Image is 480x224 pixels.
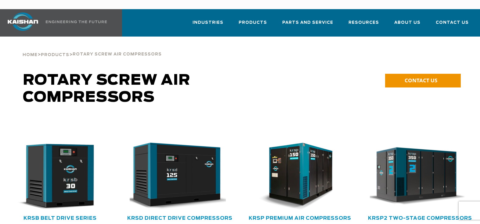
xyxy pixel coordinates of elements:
[41,53,69,57] span: Products
[23,37,162,60] div: > >
[348,15,379,35] a: Resources
[250,143,350,210] div: krsp150
[46,20,107,23] img: Engineering the future
[436,15,469,35] a: Contact Us
[385,74,461,87] a: CONTACT US
[193,19,223,26] span: Industries
[245,143,346,210] img: krsp150
[41,52,69,57] a: Products
[239,15,267,35] a: Products
[368,216,472,221] a: KRSP2 Two-Stage Compressors
[130,143,230,210] div: krsd125
[23,53,38,57] span: Home
[127,216,233,221] a: KRSD Direct Drive Compressors
[405,77,437,84] span: CONTACT US
[193,15,223,35] a: Industries
[23,73,190,105] span: Rotary Screw Air Compressors
[436,19,469,26] span: Contact Us
[348,19,379,26] span: Resources
[10,143,110,210] div: krsb30
[125,143,226,210] img: krsd125
[239,19,267,26] span: Products
[394,19,420,26] span: About Us
[394,15,420,35] a: About Us
[23,52,38,57] a: Home
[282,19,333,26] span: Parts and Service
[73,52,162,56] span: Rotary Screw Air Compressors
[282,15,333,35] a: Parts and Service
[5,143,106,210] img: krsb30
[23,216,97,221] a: KRSB Belt Drive Series
[365,143,466,210] img: krsp350
[249,216,351,221] a: KRSP Premium Air Compressors
[370,143,470,210] div: krsp350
